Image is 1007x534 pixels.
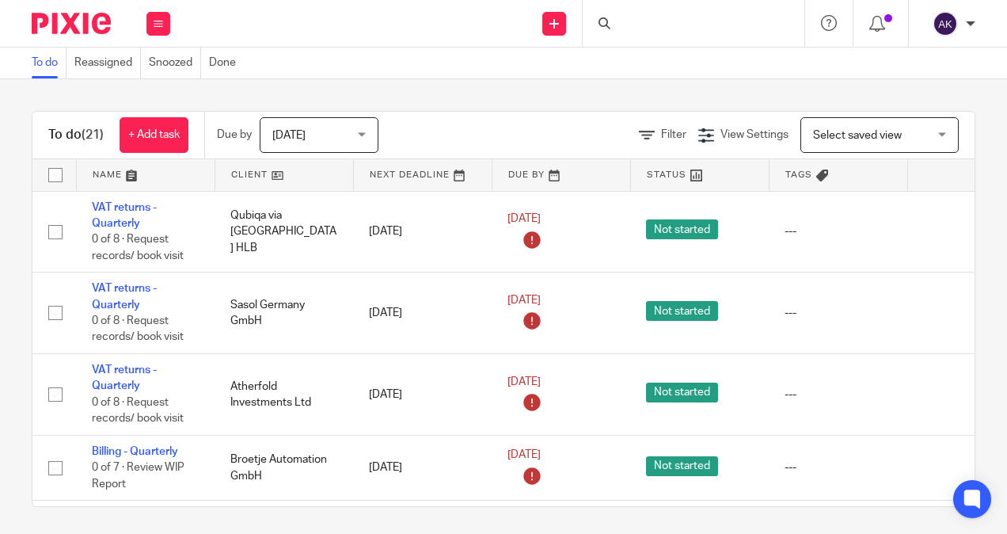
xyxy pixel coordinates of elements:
[82,128,104,141] span: (21)
[353,354,492,436] td: [DATE]
[32,48,66,78] a: To do
[646,301,718,321] span: Not started
[92,446,178,457] a: Billing - Quarterly
[785,460,891,475] div: ---
[149,48,201,78] a: Snoozed
[92,315,184,343] span: 0 of 8 · Request records/ book visit
[813,130,902,141] span: Select saved view
[353,191,492,273] td: [DATE]
[785,305,891,321] div: ---
[92,364,157,391] a: VAT returns - Quarterly
[215,435,353,500] td: Broetje Automation GmbH
[933,11,958,36] img: svg%3E
[92,202,157,229] a: VAT returns - Quarterly
[32,13,111,34] img: Pixie
[48,127,104,143] h1: To do
[785,170,812,179] span: Tags
[92,397,184,425] span: 0 of 8 · Request records/ book visit
[92,283,157,310] a: VAT returns - Quarterly
[353,435,492,500] td: [DATE]
[646,219,718,239] span: Not started
[785,387,891,402] div: ---
[215,191,353,273] td: Qubiqa via [GEOGRAPHIC_DATA] HLB
[209,48,244,78] a: Done
[215,273,353,354] td: Sasol Germany GmbH
[92,462,184,490] span: 0 of 7 · Review WIP Report
[507,213,541,224] span: [DATE]
[92,234,184,261] span: 0 of 8 · Request records/ book visit
[507,450,541,461] span: [DATE]
[120,117,188,153] a: + Add task
[507,376,541,387] span: [DATE]
[785,223,891,239] div: ---
[353,273,492,354] td: [DATE]
[646,383,718,402] span: Not started
[272,130,306,141] span: [DATE]
[215,354,353,436] td: Atherfold Investments Ltd
[720,129,788,140] span: View Settings
[661,129,686,140] span: Filter
[217,127,252,143] p: Due by
[646,456,718,476] span: Not started
[74,48,141,78] a: Reassigned
[507,295,541,306] span: [DATE]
